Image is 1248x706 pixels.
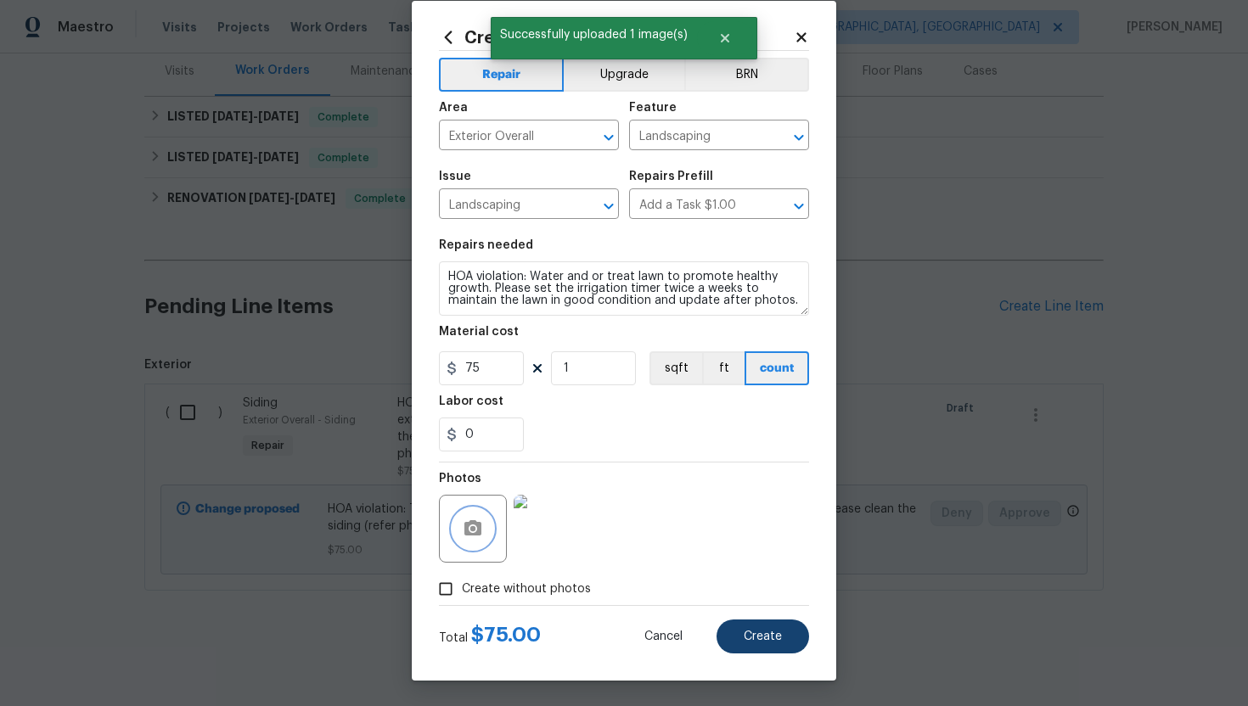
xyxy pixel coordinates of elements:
button: Open [787,194,811,218]
button: ft [702,351,745,385]
button: BRN [684,58,809,92]
button: sqft [649,351,702,385]
span: Cancel [644,630,683,643]
button: Cancel [617,619,710,653]
h5: Issue [439,171,471,182]
h5: Repairs Prefill [629,171,713,182]
button: Open [787,126,811,149]
span: $ 75.00 [471,625,541,645]
button: Repair [439,58,564,92]
button: Close [697,21,753,55]
span: Create without photos [462,580,591,598]
button: count [745,351,809,385]
span: Successfully uploaded 1 image(s) [491,17,697,53]
h5: Labor cost [439,395,503,407]
textarea: HOA violation: Water and or treat lawn to promote healthy growth. Please set the irrigation timer... [439,261,809,316]
h5: Material cost [439,326,519,338]
span: Create [744,630,782,643]
h5: Photos [439,473,481,485]
h5: Feature [629,102,677,114]
button: Upgrade [564,58,685,92]
h5: Repairs needed [439,239,533,251]
h5: Area [439,102,468,114]
button: Open [597,126,621,149]
button: Open [597,194,621,218]
button: Create [717,619,809,653]
div: Total [439,626,541,647]
h2: Create Line Item [439,28,794,47]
